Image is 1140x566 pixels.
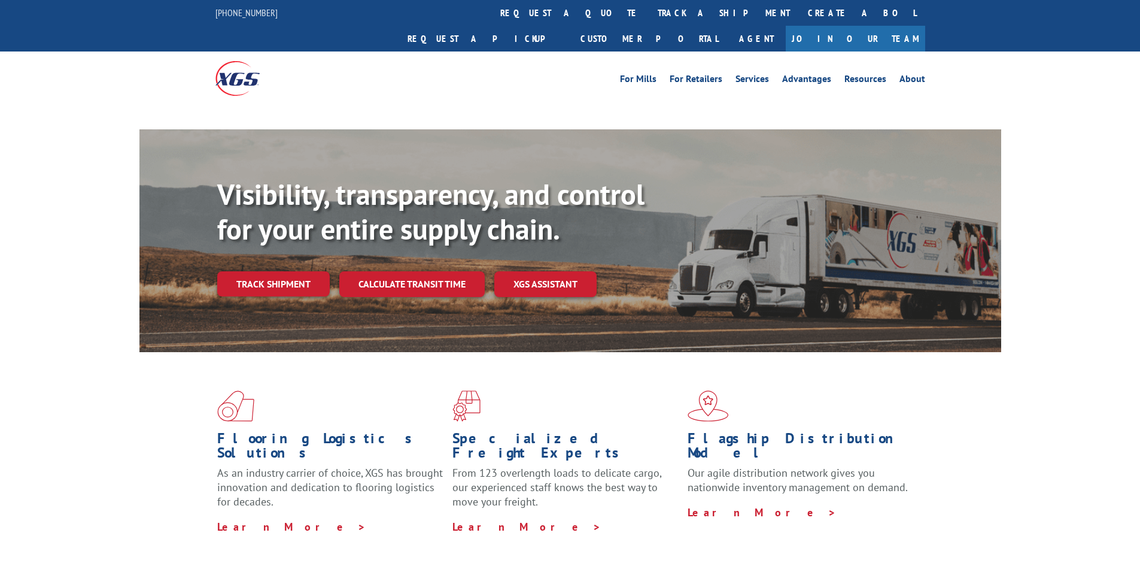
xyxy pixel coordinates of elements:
a: Agent [727,26,786,52]
img: xgs-icon-total-supply-chain-intelligence-red [217,391,254,422]
span: As an industry carrier of choice, XGS has brought innovation and dedication to flooring logistics... [217,466,443,509]
p: From 123 overlength loads to delicate cargo, our experienced staff knows the best way to move you... [452,466,679,519]
h1: Flagship Distribution Model [688,431,914,466]
a: Calculate transit time [339,271,485,297]
a: Resources [844,74,886,87]
a: Join Our Team [786,26,925,52]
img: xgs-icon-focused-on-flooring-red [452,391,481,422]
a: XGS ASSISTANT [494,271,597,297]
a: Services [735,74,769,87]
a: Advantages [782,74,831,87]
a: Customer Portal [571,26,727,52]
a: Learn More > [688,506,837,519]
b: Visibility, transparency, and control for your entire supply chain. [217,175,645,247]
a: Learn More > [452,520,601,534]
a: Track shipment [217,271,330,296]
span: Our agile distribution network gives you nationwide inventory management on demand. [688,466,908,494]
h1: Specialized Freight Experts [452,431,679,466]
a: For Mills [620,74,656,87]
a: For Retailers [670,74,722,87]
a: Learn More > [217,520,366,534]
a: Request a pickup [399,26,571,52]
h1: Flooring Logistics Solutions [217,431,443,466]
img: xgs-icon-flagship-distribution-model-red [688,391,729,422]
a: About [899,74,925,87]
a: [PHONE_NUMBER] [215,7,278,19]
